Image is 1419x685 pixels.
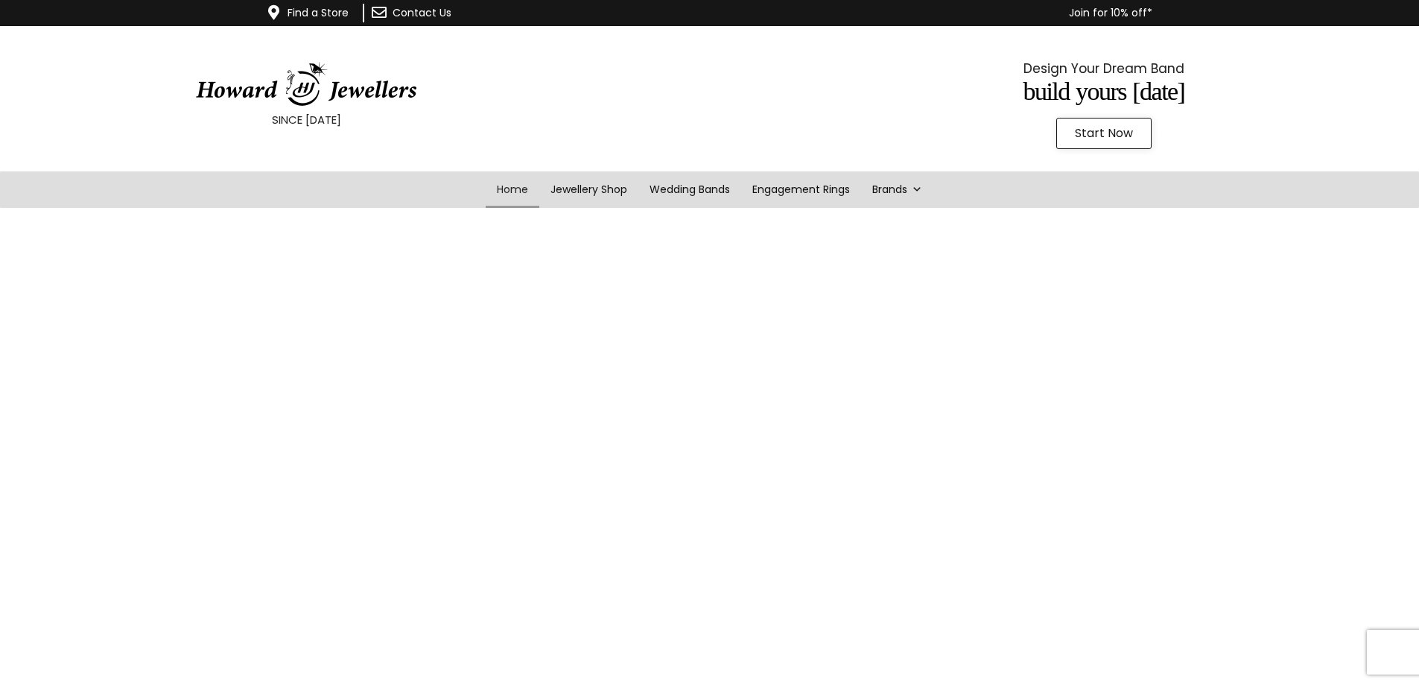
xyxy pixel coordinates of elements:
p: Join for 10% off* [539,4,1152,22]
span: Start Now [1075,127,1133,139]
a: Jewellery Shop [539,171,638,208]
a: Wedding Bands [638,171,741,208]
span: Build Yours [DATE] [1023,78,1185,105]
p: SINCE [DATE] [37,110,575,130]
a: Start Now [1056,118,1152,149]
img: HowardJewellersLogo-04 [194,62,418,107]
a: Find a Store [288,5,349,20]
a: Brands [861,171,933,208]
a: Engagement Rings [741,171,861,208]
a: Contact Us [393,5,451,20]
p: Design Your Dream Band [835,57,1373,80]
a: Home [486,171,539,208]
